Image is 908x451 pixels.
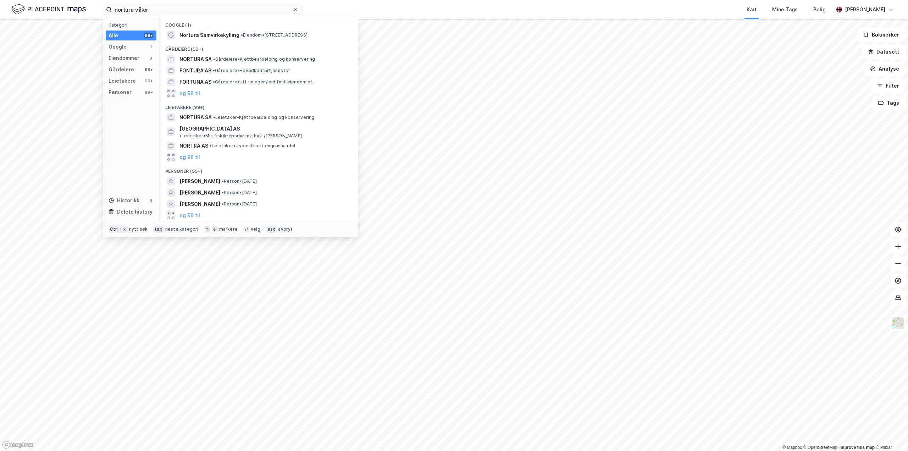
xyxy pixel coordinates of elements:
[278,226,293,232] div: avbryt
[109,196,139,205] div: Historikk
[179,113,212,122] span: NORTURA SA
[873,417,908,451] iframe: Chat Widget
[179,133,303,139] span: Leietaker • Matfisk/krepsdyr mv. hav-/[PERSON_NAME].
[109,31,118,40] div: Alle
[144,78,154,84] div: 99+
[148,198,154,203] div: 0
[213,79,215,84] span: •
[179,31,239,39] span: Nortura Samvirkekylling
[213,68,290,73] span: Gårdeiere • Hovedkontortjenester
[222,190,257,196] span: Person • [DATE]
[210,143,295,149] span: Leietaker • Uspesifisert engroshandel
[129,226,148,232] div: nytt søk
[772,5,798,14] div: Mine Tags
[153,226,164,233] div: tab
[179,153,200,161] button: og 96 til
[873,417,908,451] div: Kontrollprogram for chat
[803,445,838,450] a: OpenStreetMap
[109,88,132,97] div: Personer
[213,79,313,85] span: Gårdeiere • Utl. av egen/leid fast eiendom el.
[179,200,220,208] span: [PERSON_NAME]
[813,5,826,14] div: Bolig
[109,65,134,74] div: Gårdeiere
[213,56,315,62] span: Gårdeiere • Kjøttbearbeiding og konservering
[144,89,154,95] div: 99+
[179,125,240,133] span: [GEOGRAPHIC_DATA] AS
[891,317,905,330] img: Z
[840,445,875,450] a: Improve this map
[222,201,224,207] span: •
[179,78,211,86] span: FORTUNA AS
[117,208,153,216] div: Delete history
[222,190,224,195] span: •
[160,163,358,176] div: Personer (99+)
[2,441,33,449] a: Mapbox homepage
[109,226,128,233] div: Ctrl + k
[213,115,315,120] span: Leietaker • Kjøttbearbeiding og konservering
[179,66,211,75] span: FONTURA AS
[845,5,885,14] div: [PERSON_NAME]
[11,3,86,16] img: logo.f888ab2527a4732fd821a326f86c7f29.svg
[871,79,905,93] button: Filter
[213,115,215,120] span: •
[109,54,139,62] div: Eiendommer
[109,22,156,28] div: Kategori
[160,41,358,54] div: Gårdeiere (99+)
[222,178,224,184] span: •
[148,44,154,50] div: 1
[179,211,200,220] button: og 96 til
[747,5,757,14] div: Kart
[109,77,136,85] div: Leietakere
[179,89,200,98] button: og 96 til
[782,445,802,450] a: Mapbox
[222,201,257,207] span: Person • [DATE]
[213,68,215,73] span: •
[241,32,243,38] span: •
[857,28,905,42] button: Bokmerker
[213,56,215,62] span: •
[241,32,308,38] span: Eiendom • [STREET_ADDRESS]
[160,17,358,29] div: Google (1)
[864,62,905,76] button: Analyse
[160,99,358,112] div: Leietakere (99+)
[179,177,220,186] span: [PERSON_NAME]
[179,188,220,197] span: [PERSON_NAME]
[266,226,277,233] div: esc
[210,143,212,148] span: •
[179,142,208,150] span: NORTRA AS
[251,226,260,232] div: velg
[862,45,905,59] button: Datasett
[165,226,199,232] div: neste kategori
[179,133,182,138] span: •
[219,226,238,232] div: markere
[112,4,293,15] input: Søk på adresse, matrikkel, gårdeiere, leietakere eller personer
[222,178,257,184] span: Person • [DATE]
[872,96,905,110] button: Tags
[179,55,212,64] span: NORTURA SA
[144,67,154,72] div: 99+
[148,55,154,61] div: 0
[109,43,127,51] div: Google
[144,33,154,38] div: 99+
